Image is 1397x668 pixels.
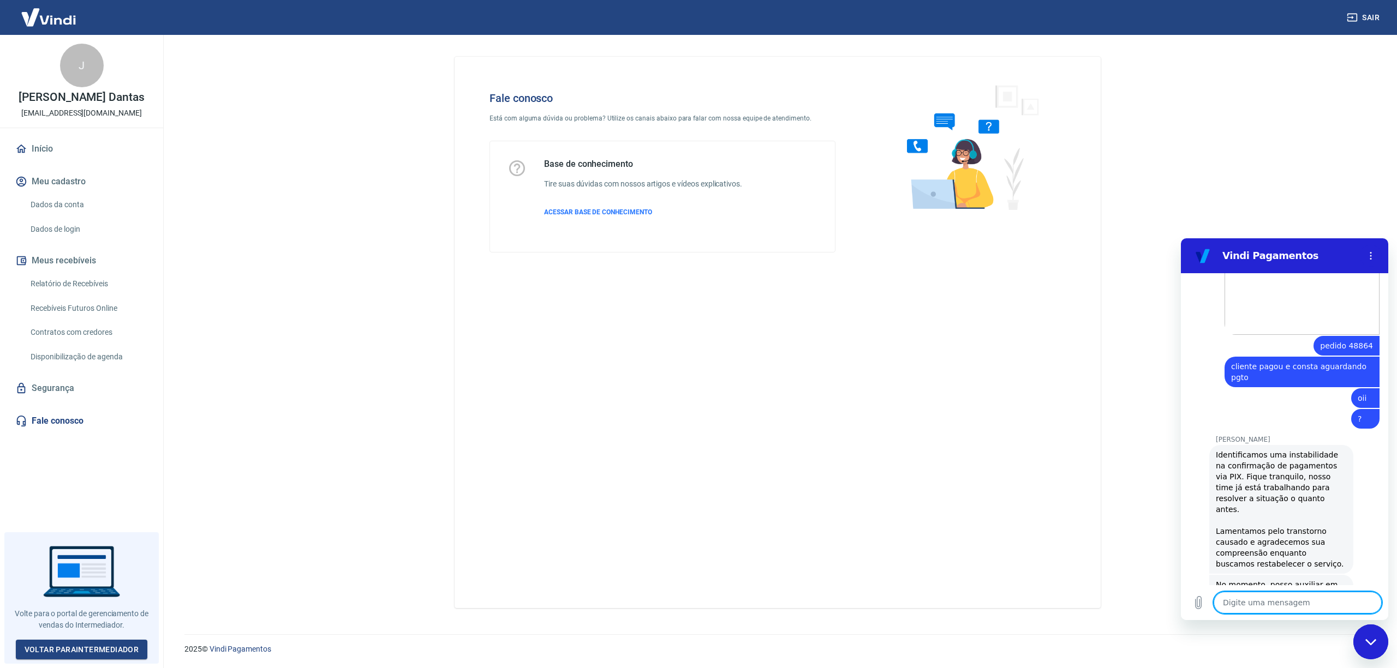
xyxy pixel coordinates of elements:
[489,92,835,105] h4: Fale conosco
[26,273,150,295] a: Relatório de Recebíveis
[16,640,148,660] a: Voltar paraIntermediador
[19,92,145,103] p: [PERSON_NAME] Dantas
[21,107,142,119] p: [EMAIL_ADDRESS][DOMAIN_NAME]
[13,376,150,400] a: Segurança
[1353,624,1388,659] iframe: Botão para abrir a janela de mensagens, conversa em andamento
[13,137,150,161] a: Início
[26,321,150,344] a: Contratos com credores
[1345,8,1384,28] button: Sair
[544,178,742,190] h6: Tire suas dúvidas com nossos artigos e vídeos explicativos.
[60,44,104,87] div: J
[13,1,84,34] img: Vindi
[26,194,150,216] a: Dados da conta
[13,409,150,433] a: Fale conosco
[544,208,652,216] span: ACESSAR BASE DE CONHECIMENTO
[544,207,742,217] a: ACESSAR BASE DE CONHECIMENTO
[13,249,150,273] button: Meus recebíveis
[26,297,150,320] a: Recebíveis Futuros Online
[184,643,1371,655] p: 2025 ©
[26,218,150,240] a: Dados de login
[13,170,150,194] button: Meu cadastro
[26,346,150,368] a: Disponibilização de agenda
[544,159,742,170] h5: Base de conhecimento
[1181,238,1388,620] iframe: Janela de mensagens
[210,645,271,653] a: Vindi Pagamentos
[885,74,1051,220] img: Fale conosco
[489,113,835,123] p: Está com alguma dúvida ou problema? Utilize os canais abaixo para falar com nossa equipe de atend...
